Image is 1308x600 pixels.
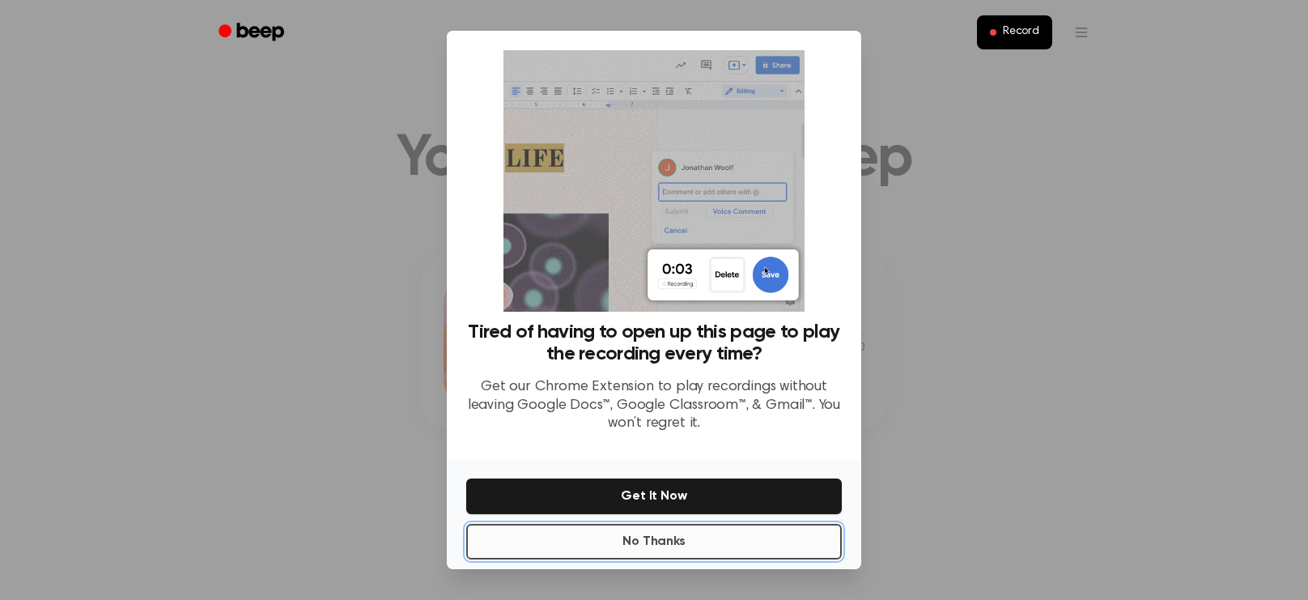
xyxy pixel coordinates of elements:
span: Record [1003,25,1039,40]
button: Get It Now [466,479,842,514]
img: Beep extension in action [503,50,804,312]
button: No Thanks [466,524,842,560]
button: Record [977,15,1052,49]
p: Get our Chrome Extension to play recordings without leaving Google Docs™, Google Classroom™, & Gm... [466,378,842,433]
button: Open menu [1062,13,1101,52]
a: Beep [207,17,299,49]
h3: Tired of having to open up this page to play the recording every time? [466,321,842,365]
